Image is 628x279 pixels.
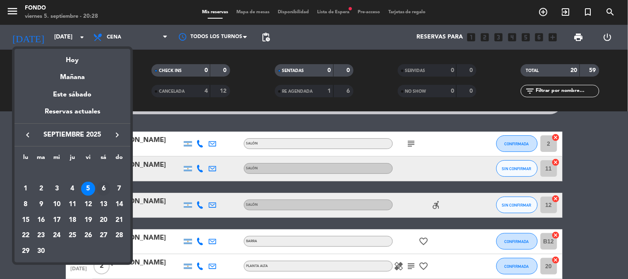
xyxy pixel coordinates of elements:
i: keyboard_arrow_right [112,130,122,140]
td: 28 de septiembre de 2025 [111,228,127,243]
i: keyboard_arrow_left [23,130,33,140]
td: 2 de septiembre de 2025 [34,181,49,197]
td: 20 de septiembre de 2025 [96,212,112,228]
th: jueves [65,153,80,166]
div: 15 [19,213,33,227]
td: 29 de septiembre de 2025 [18,243,34,259]
div: 28 [112,228,126,243]
td: 16 de septiembre de 2025 [34,212,49,228]
div: 21 [112,213,126,227]
td: 4 de septiembre de 2025 [65,181,80,197]
div: 23 [34,228,48,243]
div: Reservas actuales [14,106,130,123]
td: 10 de septiembre de 2025 [49,197,65,212]
td: 9 de septiembre de 2025 [34,197,49,212]
td: 15 de septiembre de 2025 [18,212,34,228]
div: 17 [50,213,64,227]
td: 26 de septiembre de 2025 [80,228,96,243]
div: 29 [19,244,33,258]
td: 27 de septiembre de 2025 [96,228,112,243]
div: 6 [96,182,111,196]
td: 13 de septiembre de 2025 [96,197,112,212]
th: martes [34,153,49,166]
div: 30 [34,244,48,258]
td: 21 de septiembre de 2025 [111,212,127,228]
td: 7 de septiembre de 2025 [111,181,127,197]
div: 8 [19,197,33,212]
th: sábado [96,153,112,166]
td: 18 de septiembre de 2025 [65,212,80,228]
div: Hoy [14,49,130,66]
div: 4 [65,182,79,196]
td: 12 de septiembre de 2025 [80,197,96,212]
div: 7 [112,182,126,196]
td: 3 de septiembre de 2025 [49,181,65,197]
div: Mañana [14,66,130,83]
div: 5 [81,182,95,196]
div: 16 [34,213,48,227]
div: 24 [50,228,64,243]
td: 11 de septiembre de 2025 [65,197,80,212]
div: 22 [19,228,33,243]
div: 11 [65,197,79,212]
div: 12 [81,197,95,212]
td: 30 de septiembre de 2025 [34,243,49,259]
td: 24 de septiembre de 2025 [49,228,65,243]
div: 20 [96,213,111,227]
div: 18 [65,213,79,227]
div: 13 [96,197,111,212]
button: keyboard_arrow_left [20,130,35,140]
div: 27 [96,228,111,243]
div: 3 [50,182,64,196]
button: keyboard_arrow_right [110,130,125,140]
td: 25 de septiembre de 2025 [65,228,80,243]
span: septiembre 2025 [35,130,110,140]
td: 8 de septiembre de 2025 [18,197,34,212]
div: 1 [19,182,33,196]
td: SEP. [18,166,127,181]
div: 10 [50,197,64,212]
td: 1 de septiembre de 2025 [18,181,34,197]
th: miércoles [49,153,65,166]
td: 5 de septiembre de 2025 [80,181,96,197]
td: 6 de septiembre de 2025 [96,181,112,197]
th: domingo [111,153,127,166]
div: 14 [112,197,126,212]
div: 2 [34,182,48,196]
th: viernes [80,153,96,166]
td: 23 de septiembre de 2025 [34,228,49,243]
td: 22 de septiembre de 2025 [18,228,34,243]
td: 17 de septiembre de 2025 [49,212,65,228]
div: 19 [81,213,95,227]
th: lunes [18,153,34,166]
td: 19 de septiembre de 2025 [80,212,96,228]
td: 14 de septiembre de 2025 [111,197,127,212]
div: 9 [34,197,48,212]
div: 25 [65,228,79,243]
div: 26 [81,228,95,243]
div: Este sábado [14,83,130,106]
